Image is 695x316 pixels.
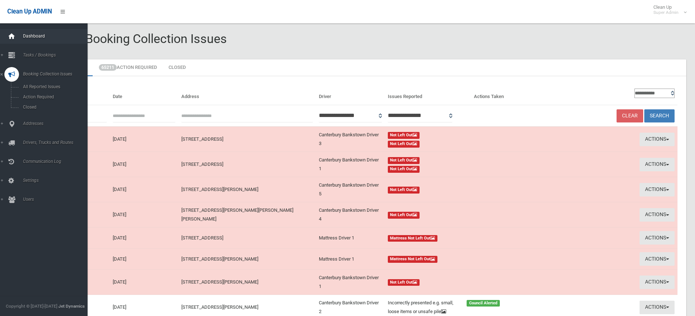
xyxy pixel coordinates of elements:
td: [DATE] [110,202,179,227]
a: Not Left Out [388,278,537,286]
span: Dashboard [21,34,93,39]
span: Closed [21,105,87,110]
td: [DATE] [110,126,179,152]
button: Actions [640,133,675,146]
a: Incorrectly presented e.g. small, loose items or unsafe pile Council Alerted [388,299,537,316]
span: Not Left Out [388,187,420,194]
td: [STREET_ADDRESS] [178,126,316,152]
td: Canterbury Bankstown Driver 5 [316,177,385,202]
small: Super Admin [653,10,679,15]
a: 65211Action Required [93,59,162,76]
td: Canterbury Bankstown Driver 3 [316,126,385,152]
td: [DATE] [110,270,179,295]
td: Mattress Driver 1 [316,227,385,249]
td: [DATE] [110,177,179,202]
a: Not Left Out [388,210,537,219]
div: Incorrectly presented e.g. small, loose items or unsafe pile [383,299,463,316]
a: Clear [617,109,643,123]
td: [STREET_ADDRESS] [178,152,316,177]
span: Copyright © [DATE]-[DATE] [6,304,57,309]
td: [STREET_ADDRESS][PERSON_NAME] [178,270,316,295]
a: Mattress Not Left Out [388,255,537,264]
span: Not Left Out [388,166,420,173]
a: Not Left Out [388,185,537,194]
a: Not Left Out Not Left Out [388,156,537,173]
span: 65211 [99,64,117,71]
span: Not Left Out [388,141,420,148]
span: Tasks / Bookings [21,52,93,58]
button: Actions [640,231,675,245]
span: Action Required [21,94,87,100]
th: Address [178,85,316,105]
span: Users [21,197,93,202]
span: Not Left Out [388,132,420,139]
td: [STREET_ADDRESS] [178,227,316,249]
a: Not Left Out Not Left Out [388,130,537,148]
td: [STREET_ADDRESS][PERSON_NAME] [178,249,316,270]
button: Actions [640,158,675,171]
td: [STREET_ADDRESS][PERSON_NAME] [178,177,316,202]
button: Actions [640,208,675,222]
span: Clean Up ADMIN [7,8,52,15]
td: [DATE] [110,227,179,249]
span: Mattress Not Left Out [388,235,438,242]
td: Canterbury Bankstown Driver 1 [316,270,385,295]
a: Closed [163,59,191,76]
span: Not Left Out [388,212,420,219]
th: Date [110,85,179,105]
strong: Jet Dynamics [58,304,85,309]
span: All Reported Issues [21,84,87,89]
span: Clean Up [650,4,686,15]
span: Communication Log [21,159,93,164]
td: [DATE] [110,249,179,270]
span: Addresses [21,121,93,126]
a: Mattress Not Left Out [388,234,537,242]
span: Reported Booking Collection Issues [32,31,227,46]
button: Actions [640,301,675,314]
span: Settings [21,178,93,183]
th: Actions Taken [471,85,540,105]
td: Canterbury Bankstown Driver 4 [316,202,385,227]
td: [STREET_ADDRESS][PERSON_NAME][PERSON_NAME][PERSON_NAME] [178,202,316,227]
span: Not Left Out [388,279,420,286]
td: [DATE] [110,152,179,177]
span: Mattress Not Left Out [388,256,438,263]
span: Drivers, Trucks and Routes [21,140,93,145]
button: Search [644,109,675,123]
button: Actions [640,183,675,196]
button: Actions [640,276,675,289]
span: Council Alerted [467,300,500,307]
span: Not Left Out [388,157,420,164]
th: Issues Reported [385,85,471,105]
span: Booking Collection Issues [21,71,93,77]
td: Mattress Driver 1 [316,249,385,270]
td: Canterbury Bankstown Driver 1 [316,152,385,177]
button: Actions [640,252,675,266]
th: Driver [316,85,385,105]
